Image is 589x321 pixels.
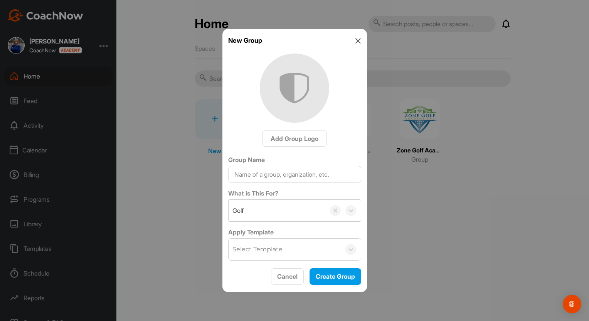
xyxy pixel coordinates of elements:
[310,268,361,285] button: Create Group
[563,295,581,313] div: Open Intercom Messenger
[228,189,361,198] label: What is This For?
[271,135,318,142] span: Add Group Logo
[228,166,361,183] input: Name of a group, organization, etc.
[260,53,329,123] img: team
[232,206,244,215] div: Golf
[228,155,361,164] label: Group Name
[316,273,355,280] span: Create Group
[232,245,283,254] div: Select Template
[277,273,298,280] span: Cancel
[228,227,361,237] label: Apply Template
[262,130,327,146] button: Add Group Logo
[228,36,262,45] h4: New Group
[271,268,304,285] button: Cancel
